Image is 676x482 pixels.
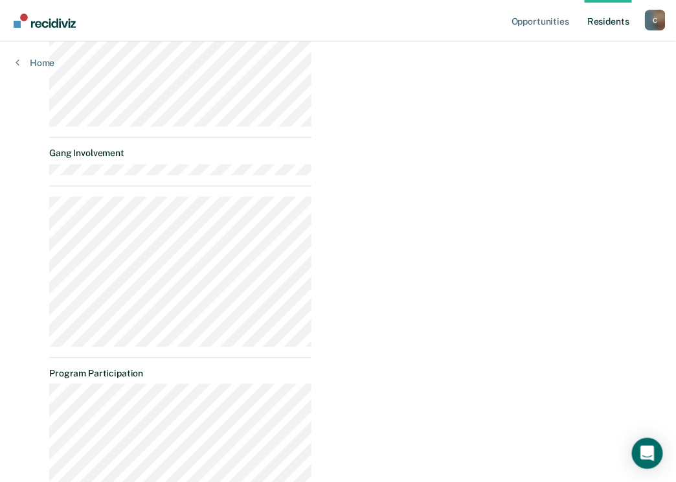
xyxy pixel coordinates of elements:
div: C [645,10,666,30]
dt: Gang Involvement [49,148,311,159]
button: Profile dropdown button [645,10,666,30]
img: Recidiviz [14,14,76,28]
dt: Program Participation [49,369,311,380]
a: Home [16,57,54,69]
div: Open Intercom Messenger [632,438,663,469]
